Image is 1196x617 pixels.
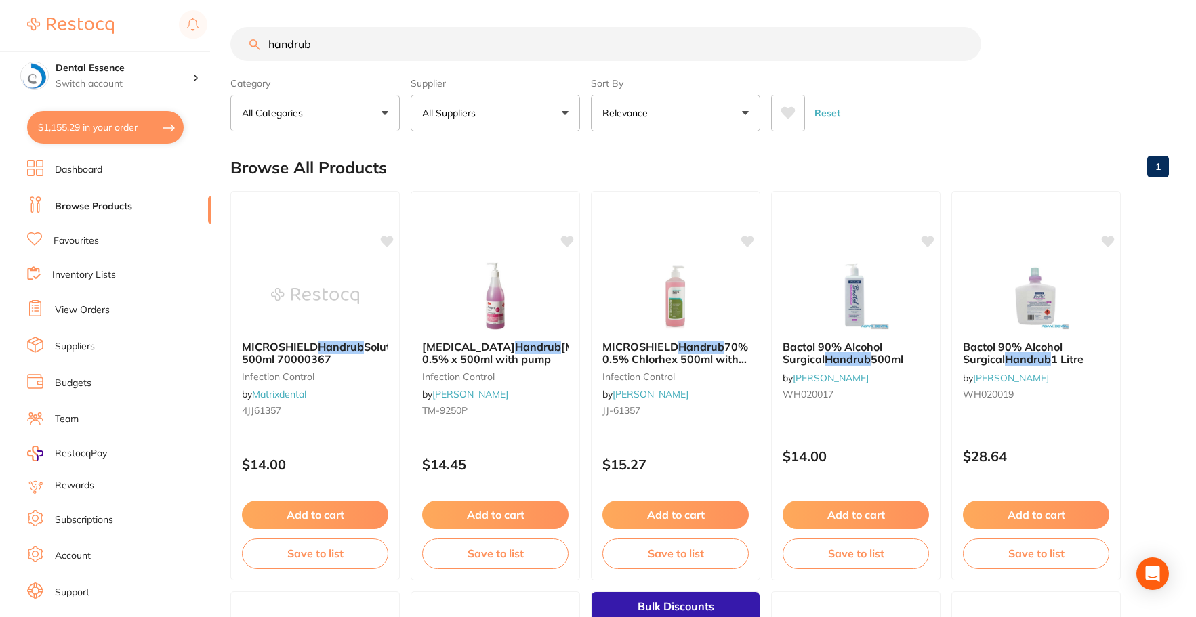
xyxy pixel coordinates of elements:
button: $1,155.29 in your order [27,111,184,144]
small: infection control [422,371,569,382]
span: WH020017 [783,388,833,400]
img: Bactol 90% Alcohol Surgical Handrub 500ml [812,262,900,330]
a: [PERSON_NAME] [793,372,869,384]
a: Subscriptions [55,513,113,527]
button: Relevance [591,95,760,131]
em: Handrub [318,340,364,354]
a: [PERSON_NAME] [432,388,508,400]
h4: Dental Essence [56,62,192,75]
a: Browse Products [55,200,132,213]
a: Account [55,549,91,563]
a: Restocq Logo [27,10,114,41]
a: Team [55,412,79,426]
p: $14.45 [422,456,569,472]
a: Suppliers [55,340,95,354]
span: 500ml [871,352,903,366]
p: Relevance [602,106,653,120]
span: by [422,388,508,400]
b: MICROSHIELD Handrub Solution 500ml 70000367 [242,341,388,366]
span: MICROSHIELD [242,340,318,354]
a: Support [55,586,89,599]
img: Restocq Logo [27,18,114,34]
span: [MEDICAL_DATA] [422,340,515,354]
em: Handrub [515,340,561,354]
input: Search Products [230,27,981,61]
button: Save to list [242,538,388,568]
button: Save to list [963,538,1109,568]
b: Bactol 90% Alcohol Surgical Handrub 1 Litre [963,341,1109,366]
span: 70%Ethanol 0.5% Chlorhex 500ml with Pump [602,340,788,379]
button: Add to cart [783,501,929,529]
a: Matrixdental [252,388,306,400]
p: $15.27 [602,456,749,472]
p: $14.00 [783,448,929,464]
p: All Suppliers [422,106,481,120]
button: Save to list [783,538,929,568]
span: MICROSHIELD [602,340,678,354]
button: All Categories [230,95,400,131]
em: Handrub [678,340,724,354]
small: infection control [602,371,749,382]
a: [PERSON_NAME] [973,372,1049,384]
span: Bactol 90% Alcohol Surgical [783,340,882,366]
span: 1 Litre [1051,352,1084,366]
a: Rewards [55,479,94,492]
p: All Categories [242,106,308,120]
span: by [963,372,1049,384]
a: RestocqPay [27,446,107,461]
button: All Suppliers [411,95,580,131]
span: by [602,388,688,400]
img: RestocqPay [27,446,43,461]
a: 1 [1147,153,1169,180]
b: Bactol 90% Alcohol Surgical Handrub 500ml [783,341,929,366]
span: 4JJ61357 [242,404,281,417]
button: Add to cart [242,501,388,529]
img: MICROSHIELD Handrub 70%Ethanol 0.5% Chlorhex 500ml with Pump [632,262,720,330]
a: Budgets [55,377,91,390]
p: $14.00 [242,456,388,472]
p: $28.64 [963,448,1109,464]
b: AVAGARD Handrub Chlorhexidine 0.5% x 500ml with pump [422,341,569,366]
span: JJ-61357 [602,404,640,417]
button: Reset [810,95,844,131]
span: by [242,388,306,400]
img: AVAGARD Handrub Chlorhexidine 0.5% x 500ml with pump [451,262,539,330]
span: TM-9250P [422,404,468,417]
a: Inventory Lists [52,268,116,282]
span: RestocqPay [55,447,107,461]
img: MICROSHIELD Handrub Solution 500ml 70000367 [271,262,359,330]
span: Bactol 90% Alcohol Surgical [963,340,1063,366]
em: Handrub [825,352,871,366]
label: Supplier [411,77,580,89]
a: Dashboard [55,163,102,177]
em: Handrub [1005,352,1051,366]
button: Save to list [422,538,569,568]
span: by [783,372,869,384]
div: Open Intercom Messenger [1136,557,1169,590]
small: infection control [242,371,388,382]
a: [PERSON_NAME] [613,388,688,400]
button: Save to list [602,538,749,568]
label: Sort By [591,77,760,89]
label: Category [230,77,400,89]
p: Switch account [56,77,192,91]
b: MICROSHIELD Handrub 70%Ethanol 0.5% Chlorhex 500ml with Pump [602,341,749,366]
button: Add to cart [963,501,1109,529]
button: Add to cart [422,501,569,529]
button: Add to cart [602,501,749,529]
a: Favourites [54,234,99,248]
img: Dental Essence [21,62,48,89]
span: WH020019 [963,388,1014,400]
span: [MEDICAL_DATA] 0.5% x 500ml with pump [422,340,654,366]
a: View Orders [55,303,110,317]
h2: Browse All Products [230,158,387,177]
img: Bactol 90% Alcohol Surgical Handrub 1 Litre [992,262,1080,330]
span: Solution 500ml 70000367 [242,340,406,366]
